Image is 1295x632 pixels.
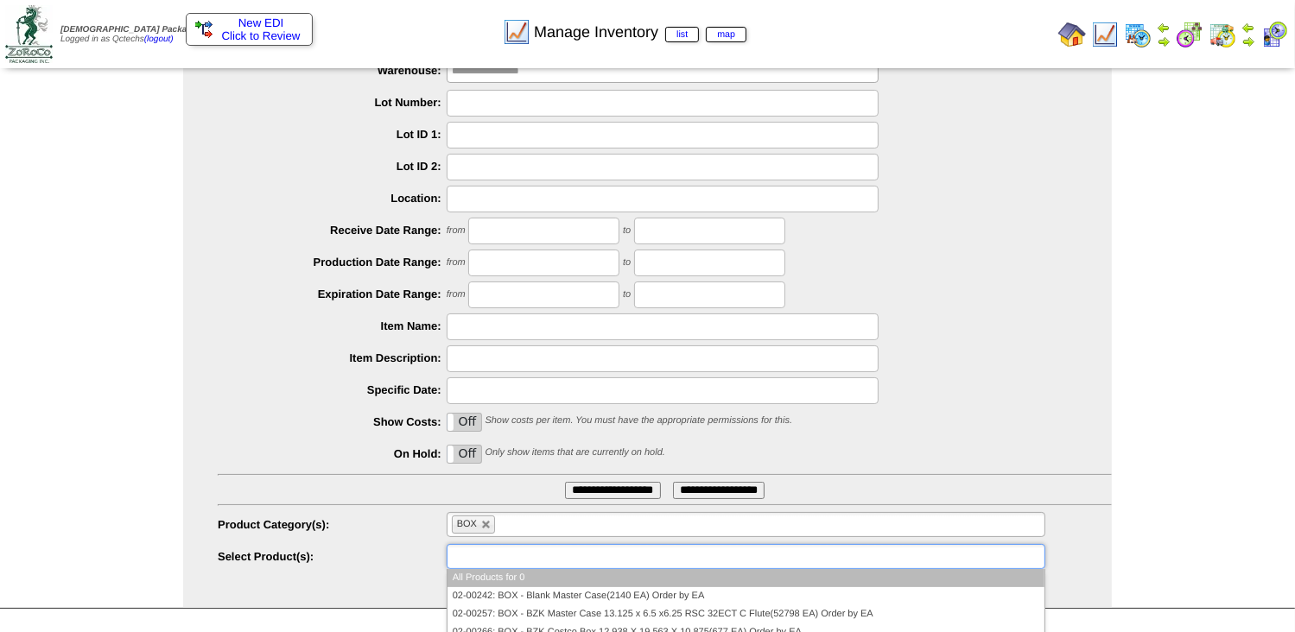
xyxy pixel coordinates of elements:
img: zoroco-logo-small.webp [5,5,53,63]
span: from [447,258,466,269]
div: OnOff [447,413,482,432]
span: from [447,226,466,237]
span: [DEMOGRAPHIC_DATA] Packaging [60,25,205,35]
img: arrowright.gif [1157,35,1171,48]
img: arrowleft.gif [1157,21,1171,35]
img: arrowleft.gif [1241,21,1255,35]
img: calendarprod.gif [1124,21,1152,48]
label: Item Description: [218,351,447,364]
label: Lot ID 2: [218,160,447,173]
span: BOX [457,519,477,529]
span: from [447,290,466,300]
span: Manage Inventory [534,23,746,41]
label: Lot Number: [218,96,447,109]
span: Show costs per item. You must have the appropriate permissions for this. [485,416,792,427]
span: to [623,290,631,300]
label: Product Category(s): [218,518,447,531]
label: Production Date Range: [218,256,447,269]
span: Click to Review [195,29,303,42]
label: Show Costs: [218,415,447,428]
span: Only show items that are currently on hold. [485,448,664,458]
label: Select Product(s): [218,550,447,563]
label: Expiration Date Range: [218,288,447,300]
a: list [665,27,699,42]
label: Receive Date Range: [218,224,447,237]
li: 02-00242: BOX - Blank Master Case(2140 EA) Order by EA [448,587,1044,605]
label: Item Name: [218,319,447,332]
img: calendarinout.gif [1209,21,1236,48]
img: line_graph.gif [503,18,530,46]
a: (logout) [144,35,174,44]
img: ediSmall.gif [195,21,213,38]
label: Location: [218,192,447,205]
label: On Hold: [218,447,447,460]
span: Logged in as Qctechs [60,25,205,44]
a: New EDI Click to Review [195,16,303,42]
span: to [623,226,631,237]
li: All Products for 0 [448,569,1044,587]
li: 02-00257: BOX - BZK Master Case 13.125 x 6.5 x6.25 RSC 32ECT C Flute(52798 EA) Order by EA [448,605,1044,623]
img: home.gif [1058,21,1086,48]
img: line_graph.gif [1091,21,1119,48]
img: arrowright.gif [1241,35,1255,48]
span: to [623,258,631,269]
label: Lot ID 1: [218,128,447,141]
label: Off [448,414,481,431]
img: calendarblend.gif [1176,21,1203,48]
label: Specific Date: [218,383,447,396]
div: OnOff [447,445,482,464]
span: New EDI [238,16,284,29]
label: Off [448,446,481,463]
a: map [706,27,746,42]
img: calendarcustomer.gif [1260,21,1288,48]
